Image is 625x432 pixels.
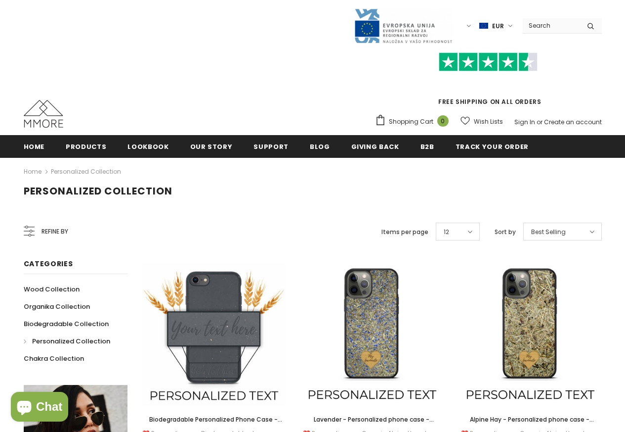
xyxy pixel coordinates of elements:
span: Biodegradable Collection [24,319,109,329]
a: Lavender - Personalized phone case - Personalized gift [300,414,444,425]
a: Organika Collection [24,298,90,315]
a: Create an account [544,118,602,126]
img: MMORE Cases [24,100,63,128]
a: Chakra Collection [24,350,84,367]
a: Wood Collection [24,281,80,298]
span: Best Selling [531,227,566,237]
span: Track your order [456,142,529,151]
span: Giving back [351,142,399,151]
span: Products [66,142,106,151]
a: Home [24,135,45,157]
a: Personalized Collection [24,333,110,350]
span: support [253,142,289,151]
span: Blog [310,142,330,151]
a: Personalized Collection [51,167,121,176]
a: Biodegradable Personalized Phone Case - Black [142,414,286,425]
a: Our Story [190,135,233,157]
label: Sort by [495,227,516,237]
span: Chakra Collection [24,354,84,363]
span: 0 [437,115,449,127]
a: B2B [420,135,434,157]
span: Home [24,142,45,151]
span: Wood Collection [24,285,80,294]
span: Our Story [190,142,233,151]
span: B2B [420,142,434,151]
a: Wish Lists [460,113,503,130]
a: Shopping Cart 0 [375,114,454,129]
span: 12 [444,227,449,237]
iframe: Customer reviews powered by Trustpilot [375,71,602,97]
span: Personalized Collection [24,184,172,198]
input: Search Site [523,18,580,33]
a: Products [66,135,106,157]
span: Lookbook [127,142,168,151]
a: Blog [310,135,330,157]
span: Wish Lists [474,117,503,127]
span: EUR [492,21,504,31]
a: Javni Razpis [354,21,453,30]
a: Giving back [351,135,399,157]
a: Alpine Hay - Personalized phone case - Personalized gift [458,414,602,425]
a: Sign In [514,118,535,126]
inbox-online-store-chat: Shopify online store chat [8,392,71,424]
span: Personalized Collection [32,336,110,346]
span: Shopping Cart [389,117,433,127]
a: support [253,135,289,157]
label: Items per page [381,227,428,237]
a: Track your order [456,135,529,157]
span: Categories [24,259,73,269]
span: FREE SHIPPING ON ALL ORDERS [375,57,602,106]
span: Refine by [42,226,68,237]
span: or [537,118,542,126]
img: Javni Razpis [354,8,453,44]
span: Organika Collection [24,302,90,311]
img: Trust Pilot Stars [439,52,538,72]
a: Lookbook [127,135,168,157]
a: Biodegradable Collection [24,315,109,333]
a: Home [24,166,42,178]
